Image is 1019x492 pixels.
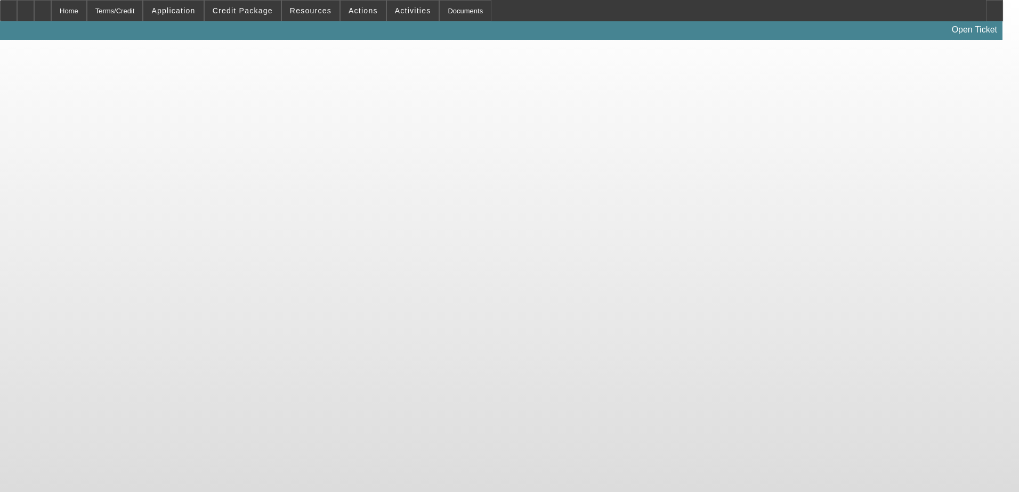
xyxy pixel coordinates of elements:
span: Actions [349,6,378,15]
button: Actions [341,1,386,21]
button: Activities [387,1,439,21]
span: Credit Package [213,6,273,15]
button: Credit Package [205,1,281,21]
button: Resources [282,1,339,21]
span: Application [151,6,195,15]
button: Application [143,1,203,21]
span: Activities [395,6,431,15]
span: Resources [290,6,331,15]
a: Open Ticket [948,21,1001,39]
